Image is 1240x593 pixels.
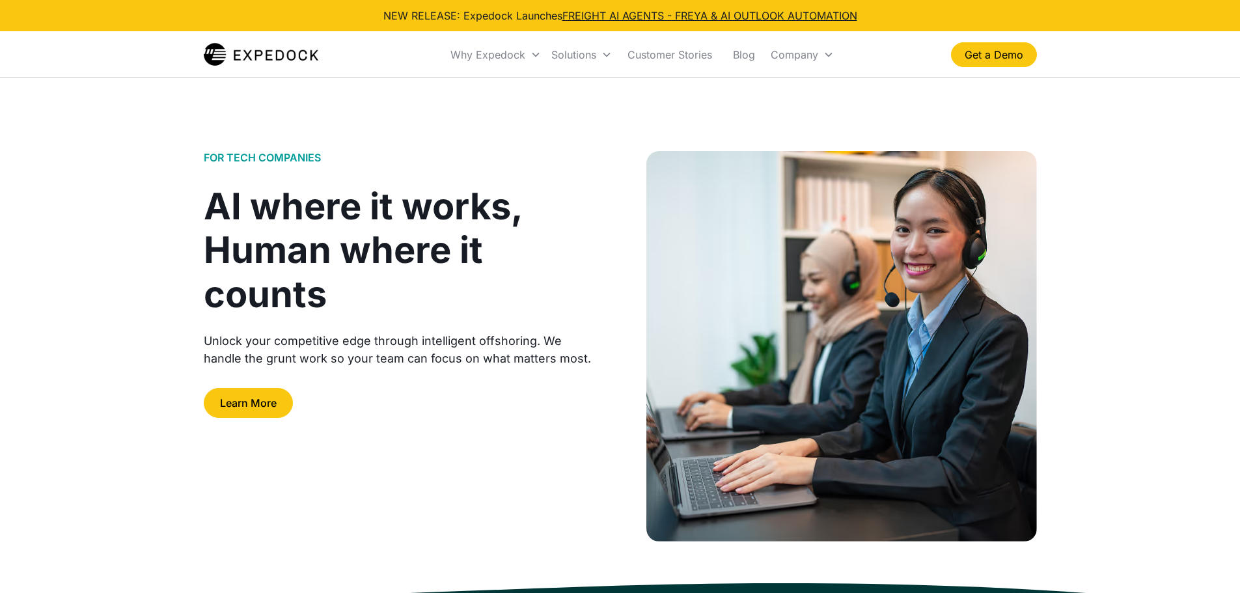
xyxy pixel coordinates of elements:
a: Learn More [204,388,293,418]
a: FREIGHT AI AGENTS - FREYA & AI OUTLOOK AUTOMATION [562,9,857,22]
h1: FOR TECH COMPANIES [204,152,321,164]
a: Customer Stories [617,33,723,77]
div: Company [765,33,839,77]
div: Solutions [546,33,617,77]
div: NEW RELEASE: Expedock Launches [383,8,857,23]
img: Expedock Logo [204,42,319,68]
div: AI where it works, Human where it counts [204,185,594,316]
a: Get a Demo [951,42,1037,67]
a: Blog [723,33,765,77]
div: Why Expedock [445,33,546,77]
div: Company [771,48,818,61]
div: Why Expedock [450,48,525,61]
div: Unlock your competitive edge through intelligent offshoring. We handle the grunt work so your tea... [204,332,594,367]
img: two woman in suit with headset and laptop [646,151,1037,542]
div: Solutions [551,48,596,61]
a: home [204,42,319,68]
